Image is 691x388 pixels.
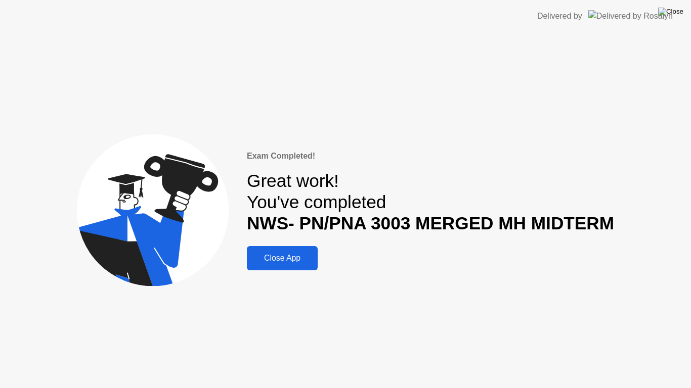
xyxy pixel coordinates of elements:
[658,8,683,16] img: Close
[247,246,318,270] button: Close App
[247,213,614,233] b: NWS- PN/PNA 3003 MERGED MH MIDTERM
[588,10,673,22] img: Delivered by Rosalyn
[250,254,315,263] div: Close App
[247,150,614,162] div: Exam Completed!
[537,10,582,22] div: Delivered by
[247,170,614,234] div: Great work! You've completed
